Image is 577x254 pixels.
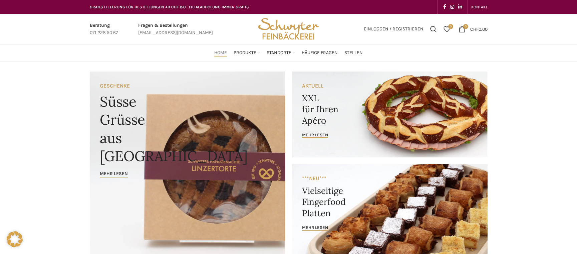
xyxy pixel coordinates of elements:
[468,0,491,14] div: Secondary navigation
[427,22,440,36] a: Suchen
[256,14,321,44] img: Bäckerei Schwyter
[267,50,291,56] span: Standorte
[214,46,227,59] a: Home
[463,24,468,29] span: 0
[471,5,488,9] span: KONTAKT
[90,5,249,9] span: GRATIS LIEFERUNG FÜR BESTELLUNGEN AB CHF 150 - FILIALABHOLUNG IMMER GRATIS
[448,2,456,12] a: Instagram social link
[86,46,491,59] div: Main navigation
[440,22,454,36] a: 0
[214,50,227,56] span: Home
[302,46,338,59] a: Häufige Fragen
[470,26,479,32] span: CHF
[455,22,491,36] a: 0 CHF0.00
[440,22,454,36] div: Meine Wunschliste
[302,50,338,56] span: Häufige Fragen
[364,27,423,31] span: Einloggen / Registrieren
[292,72,488,157] a: Banner link
[344,46,363,59] a: Stellen
[470,26,488,32] bdi: 0.00
[138,22,213,37] a: Infobox link
[234,46,260,59] a: Produkte
[256,26,321,31] a: Site logo
[234,50,256,56] span: Produkte
[441,2,448,12] a: Facebook social link
[267,46,295,59] a: Standorte
[456,2,464,12] a: Linkedin social link
[471,0,488,14] a: KONTAKT
[344,50,363,56] span: Stellen
[90,22,118,37] a: Infobox link
[448,24,453,29] span: 0
[360,22,427,36] a: Einloggen / Registrieren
